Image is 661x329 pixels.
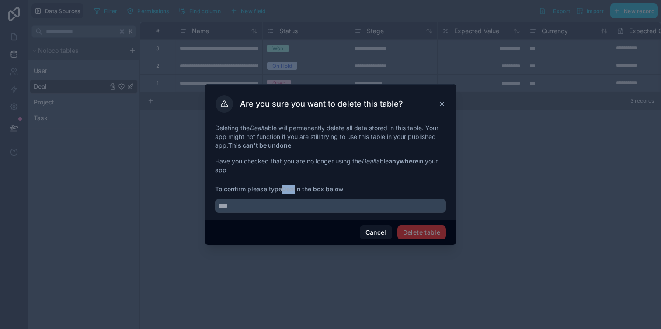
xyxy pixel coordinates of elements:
[215,124,446,150] p: Deleting the table will permanently delete all data stored in this table. Your app might not func...
[215,157,446,174] p: Have you checked that you are no longer using the table in your app
[282,185,295,193] strong: Deal
[228,142,291,149] strong: This can't be undone
[362,157,374,165] em: Deal
[389,157,418,165] strong: anywhere
[240,99,403,109] h3: Are you sure you want to delete this table?
[250,124,262,132] em: Deal
[215,185,446,194] span: To confirm please type in the box below
[360,225,392,239] button: Cancel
